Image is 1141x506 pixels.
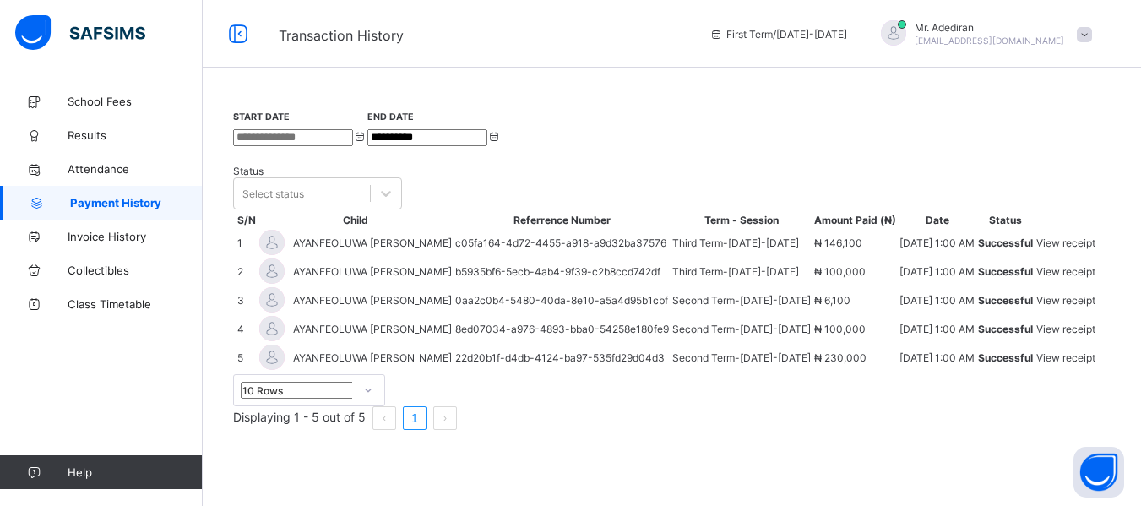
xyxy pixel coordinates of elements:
button: Open asap [1073,447,1124,498]
span: View receipt [1036,265,1095,278]
span: Successful [978,323,1033,335]
td: Second Term - [DATE]-[DATE] [671,286,812,313]
td: Second Term - [DATE]-[DATE] [671,315,812,342]
span: View receipt [1036,323,1095,335]
li: 下一页 [433,406,457,430]
li: 上一页 [372,406,396,430]
span: Transaction History [279,27,404,44]
span: Successful [978,351,1033,364]
span: Mr. Adediran [915,21,1064,34]
span: [EMAIL_ADDRESS][DOMAIN_NAME] [915,35,1064,46]
span: AYANFEOLUWA [PERSON_NAME] [293,237,452,249]
span: AYANFEOLUWA [PERSON_NAME] [293,323,452,335]
li: Displaying 1 - 5 out of 5 [233,406,366,430]
a: 1 [404,407,426,429]
span: Collectibles [68,264,203,277]
span: Payment History [70,196,203,209]
td: 3 [236,286,257,313]
th: Child [258,213,453,227]
span: Help [68,465,202,479]
span: session/term information [709,28,847,41]
button: prev page [372,406,396,430]
span: ₦ 6,100 [814,294,850,307]
span: School Fees [68,95,203,108]
div: Mr.Adediran [864,20,1100,48]
td: 22d20b1f-d4db-4124-ba97-535fd29d04d3 [454,344,670,371]
td: Second Term - [DATE]-[DATE] [671,344,812,371]
th: Date [899,213,975,227]
span: ₦ 100,000 [814,265,866,278]
td: [DATE] 1:00 AM [899,344,975,371]
td: 4 [236,315,257,342]
span: ₦ 146,100 [814,237,862,249]
td: 1 [236,229,257,256]
th: Status [977,213,1034,227]
span: AYANFEOLUWA [PERSON_NAME] [293,265,452,278]
span: View receipt [1036,294,1095,307]
div: 10 Rows [242,384,354,397]
span: Results [68,128,203,142]
td: c05fa164-4d72-4455-a918-a9d32ba37576 [454,229,670,256]
td: [DATE] 1:00 AM [899,315,975,342]
td: [DATE] 1:00 AM [899,229,975,256]
td: 5 [236,344,257,371]
span: ₦ 100,000 [814,323,866,335]
div: Select status [242,188,304,200]
td: [DATE] 1:00 AM [899,286,975,313]
span: Class Timetable [68,297,203,311]
td: 2 [236,258,257,285]
td: b5935bf6-5ecb-4ab4-9f39-c2b8ccd742df [454,258,670,285]
span: View receipt [1036,237,1095,249]
span: Invoice History [68,230,203,243]
td: 8ed07034-a976-4893-bba0-54258e180fe9 [454,315,670,342]
span: Status [233,165,264,177]
span: View receipt [1036,351,1095,364]
td: Third Term - [DATE]-[DATE] [671,258,812,285]
span: Attendance [68,162,203,176]
th: Term - Session [671,213,812,227]
span: Successful [978,294,1033,307]
label: End Date [367,112,414,122]
td: Third Term - [DATE]-[DATE] [671,229,812,256]
th: S/N [236,213,257,227]
td: [DATE] 1:00 AM [899,258,975,285]
span: ₦ 230,000 [814,351,867,364]
td: 0aa2c0b4-5480-40da-8e10-a5a4d95b1cbf [454,286,670,313]
label: Start Date [233,112,290,122]
button: next page [433,406,457,430]
span: AYANFEOLUWA [PERSON_NAME] [293,294,452,307]
span: AYANFEOLUWA [PERSON_NAME] [293,351,452,364]
span: Successful [978,237,1033,249]
th: Referrence Number [454,213,670,227]
li: 1 [403,406,427,430]
img: safsims [15,15,145,51]
span: Successful [978,265,1033,278]
th: Amount Paid (₦) [813,213,897,227]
